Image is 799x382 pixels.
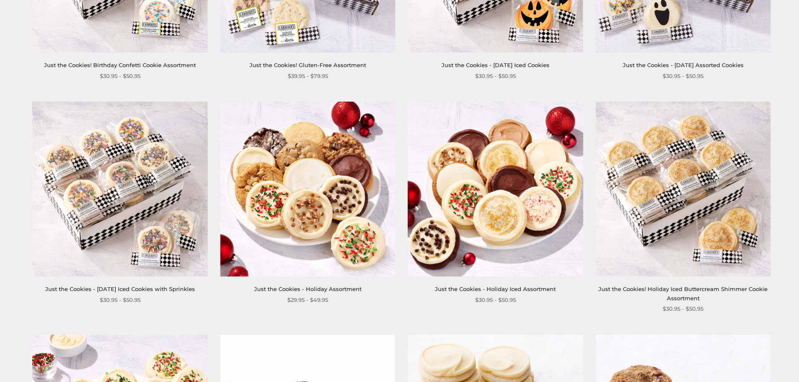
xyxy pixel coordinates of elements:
img: Just the Cookies - Halloween Iced Cookies with Sprinkles [33,101,208,276]
span: $30.95 - $50.95 [475,72,516,81]
a: Just the Cookies - [DATE] Assorted Cookies [623,62,744,68]
span: $39.95 - $79.95 [288,72,328,81]
a: Just the Cookies - Holiday Iced Assortment [435,286,556,292]
span: $30.95 - $50.95 [100,72,141,81]
span: $30.95 - $50.95 [100,296,141,304]
img: Just the Cookies - Holiday Assortment [220,101,395,276]
a: Just the Cookies - [DATE] Iced Cookies with Sprinkles [45,286,195,292]
a: Just the Cookies! Birthday Confetti Cookie Assortment [44,62,196,68]
a: Just the Cookies - [DATE] Iced Cookies [442,62,549,68]
span: $30.95 - $50.95 [663,304,703,313]
iframe: Sign Up via Text for Offers [7,350,87,375]
img: Just the Cookies! Holiday Iced Buttercream Shimmer Cookie Assortment [596,101,770,276]
span: $30.95 - $50.95 [663,72,703,81]
a: Just the Cookies - Holiday Assortment [254,286,362,292]
a: Just the Cookies! Holiday Iced Buttercream Shimmer Cookie Assortment [599,286,768,301]
span: $29.95 - $49.95 [287,296,328,304]
a: Just the Cookies! Gluten-Free Assortment [250,62,366,68]
span: $30.95 - $50.95 [475,296,516,304]
img: Just the Cookies - Holiday Iced Assortment [408,101,583,276]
